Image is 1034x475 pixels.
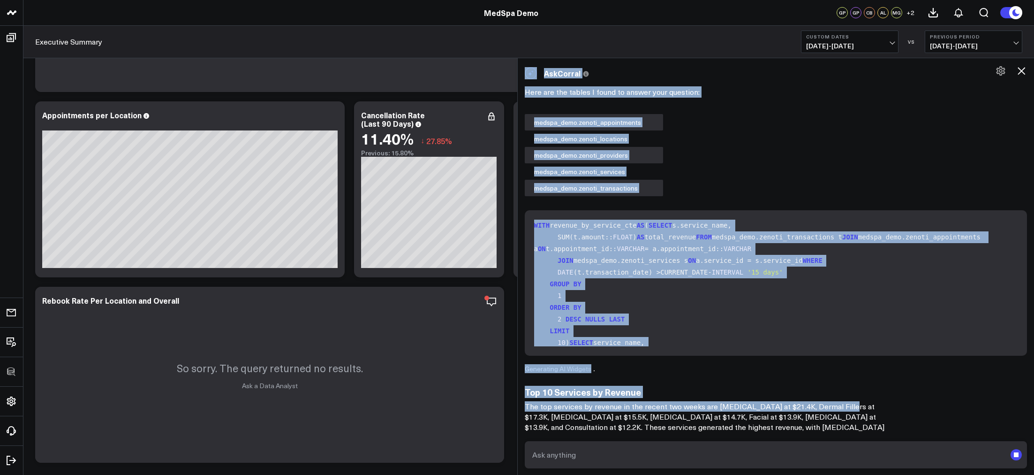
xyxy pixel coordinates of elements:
[574,304,581,311] span: BY
[877,7,889,18] div: AL
[806,34,893,39] b: Custom Dates
[617,245,645,253] span: VARCHAR
[842,233,858,241] span: JOIN
[903,39,920,45] div: VS
[361,149,497,157] div: Previous: 15.80%
[905,7,916,18] button: +2
[550,280,569,288] span: GROUP
[558,315,561,323] span: 2
[637,233,645,241] span: AS
[484,8,538,18] a: MedSpa Demo
[42,110,142,120] div: Appointments per Location
[525,147,663,163] div: medspa_demo.zenoti_providers
[930,34,1017,39] b: Previous Period
[747,268,783,276] span: '15 days'
[544,68,581,78] span: AskCorral
[569,339,593,346] span: SELECT
[585,315,625,323] span: NULLS LAST
[566,315,581,323] span: DESC
[525,387,900,397] h3: Top 10 Services by Revenue
[696,233,712,241] span: FROM
[177,361,363,375] p: So sorry. The query returned no results.
[42,295,179,306] div: Rebook Rate Per Location and Overall
[801,31,898,53] button: Custom Dates[DATE]-[DATE]
[906,9,914,16] span: + 2
[525,365,601,373] div: Generating AI Widgets
[930,42,1017,50] span: [DATE] - [DATE]
[361,130,414,147] div: 11.40%
[242,381,298,390] a: Ask a Data Analyst
[525,163,663,180] div: medspa_demo.zenoti_services
[558,292,561,299] span: 1
[525,114,663,130] div: medspa_demo.zenoti_appointments
[850,7,861,18] div: GP
[525,180,663,196] div: medspa_demo.zenoti_transactions
[525,86,1027,98] p: Here are the tables I found to answer your question:
[558,268,574,276] span: DATE
[574,280,581,288] span: BY
[806,42,893,50] span: [DATE] - [DATE]
[525,401,900,443] p: The top services by revenue in the recent two weeks are [MEDICAL_DATA] at $21.4K, Dermal Fillers ...
[35,37,102,47] a: Executive Summary
[550,327,569,335] span: LIMIT
[637,222,645,229] span: AS
[558,257,574,264] span: JOIN
[361,110,425,129] div: Cancellation Rate (Last 90 Days)
[712,268,743,276] span: INTERVAL
[426,136,452,146] span: 27.85%
[660,268,708,276] span: CURRENT_DATE
[538,245,546,253] span: ON
[525,130,663,147] div: medspa_demo.zenoti_locations
[724,245,751,253] span: VARCHAR
[803,257,823,264] span: WHERE
[613,233,633,241] span: FLOAT
[421,135,424,147] span: ↓
[688,257,696,264] span: ON
[534,222,550,229] span: WITH
[925,31,1022,53] button: Previous Period[DATE]-[DATE]
[837,7,848,18] div: GP
[534,220,1022,360] code: revenue_by_service_cte ( s.service_name, SUM(t.amount:: ) total_revenue medspa_demo.zenoti_transa...
[864,7,875,18] div: CB
[550,304,569,311] span: ORDER
[558,339,566,346] span: 10
[649,222,672,229] span: SELECT
[891,7,902,18] div: MG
